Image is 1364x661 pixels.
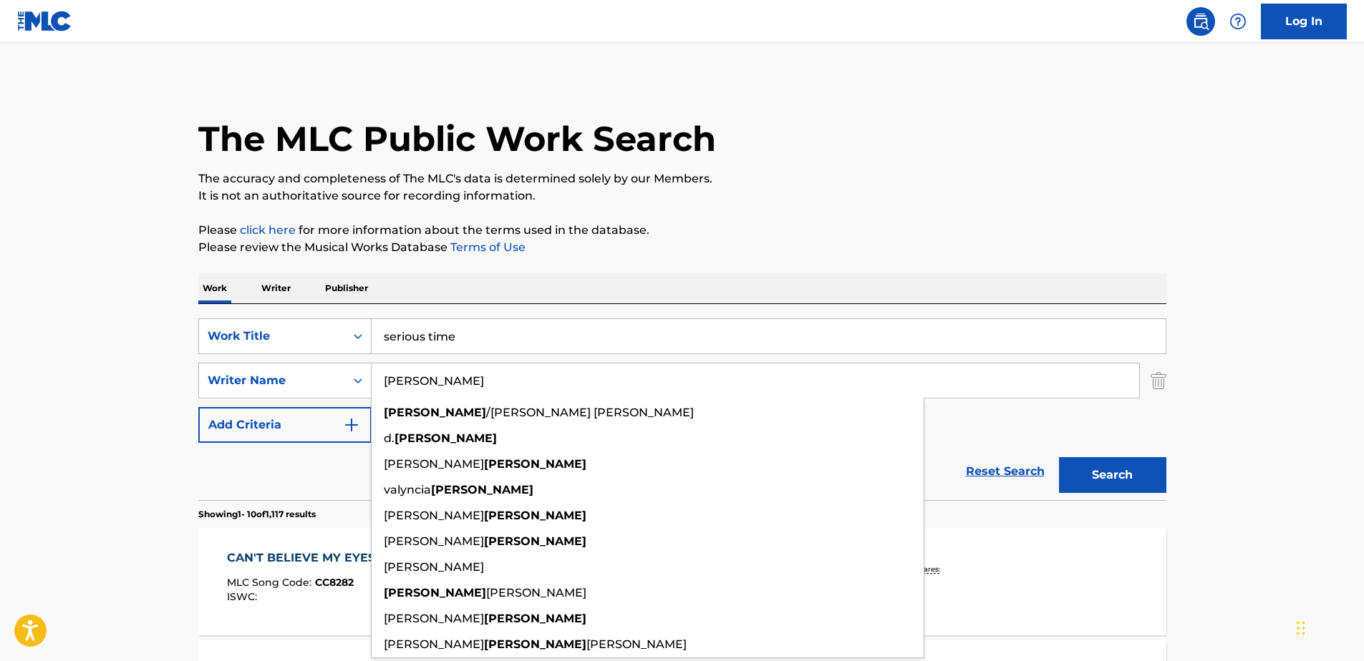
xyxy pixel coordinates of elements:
[198,508,316,521] p: Showing 1 - 10 of 1,117 results
[484,534,586,548] strong: [PERSON_NAME]
[384,406,486,419] strong: [PERSON_NAME]
[486,406,694,419] span: /[PERSON_NAME] [PERSON_NAME]
[1151,363,1166,398] img: Delete Criterion
[384,560,484,574] span: [PERSON_NAME]
[384,483,431,496] span: valyncia
[227,576,315,589] span: MLC Song Code :
[343,416,360,434] img: 9d2ae6d4665cec9f34b9.svg
[227,549,382,567] div: CAN'T BELIEVE MY EYES
[484,509,586,522] strong: [PERSON_NAME]
[198,239,1166,256] p: Please review the Musical Works Database
[384,509,484,522] span: [PERSON_NAME]
[240,223,296,237] a: click here
[17,11,72,31] img: MLC Logo
[1224,7,1252,36] div: Help
[1192,13,1209,30] img: search
[586,637,687,651] span: [PERSON_NAME]
[384,534,484,548] span: [PERSON_NAME]
[1297,607,1305,650] div: Drag
[198,170,1166,187] p: The accuracy and completeness of The MLC's data is determined solely by our Members.
[1292,592,1364,661] iframe: Chat Widget
[484,457,586,471] strong: [PERSON_NAME]
[1261,4,1347,39] a: Log In
[384,637,484,651] span: [PERSON_NAME]
[198,528,1166,635] a: CAN'T BELIEVE MY EYESMLC Song Code:CC8282ISWC:Writers (2)[PERSON_NAME], [PERSON_NAME] [PERSON_NAM...
[198,407,372,443] button: Add Criteria
[1229,13,1247,30] img: help
[208,372,337,389] div: Writer Name
[198,273,231,303] p: Work
[257,273,295,303] p: Writer
[1059,457,1166,493] button: Search
[448,240,526,254] a: Terms of Use
[384,457,484,471] span: [PERSON_NAME]
[484,612,586,625] strong: [PERSON_NAME]
[198,187,1166,205] p: It is not an authoritative source for recording information.
[384,612,484,625] span: [PERSON_NAME]
[208,328,337,345] div: Work Title
[321,273,372,303] p: Publisher
[1186,7,1215,36] a: Public Search
[198,117,716,160] h1: The MLC Public Work Search
[384,431,395,445] span: d.
[198,222,1166,239] p: Please for more information about the terms used in the database.
[315,576,354,589] span: CC8282
[959,456,1052,487] a: Reset Search
[384,586,486,599] strong: [PERSON_NAME]
[431,483,533,496] strong: [PERSON_NAME]
[484,637,586,651] strong: [PERSON_NAME]
[198,318,1166,500] form: Search Form
[486,586,586,599] span: [PERSON_NAME]
[227,590,261,603] span: ISWC :
[395,431,497,445] strong: [PERSON_NAME]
